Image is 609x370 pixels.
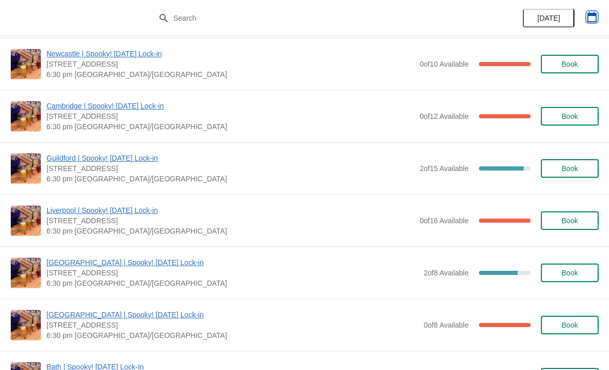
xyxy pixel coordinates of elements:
[46,153,414,163] span: Guildford | Spooky! [DATE] Lock-in
[420,217,469,225] span: 0 of 16 Available
[46,257,419,268] span: [GEOGRAPHIC_DATA] | Spooky! [DATE] Lock-in
[46,330,419,341] span: 6:30 pm [GEOGRAPHIC_DATA]/[GEOGRAPHIC_DATA]
[420,60,469,68] span: 0 of 10 Available
[46,101,414,111] span: Cambridge | Spooky! [DATE] Lock-in
[562,269,578,277] span: Book
[46,59,414,69] span: [STREET_ADDRESS]
[562,321,578,329] span: Book
[420,112,469,120] span: 0 of 12 Available
[46,268,419,278] span: [STREET_ADDRESS]
[46,49,414,59] span: Newcastle | Spooky! [DATE] Lock-in
[541,316,599,334] button: Book
[11,49,41,79] img: Newcastle | Spooky! Halloween Lock-in | 123 Grainger Street, Newcastle upon Tyne NE1 5AE, UK | 6:...
[541,55,599,73] button: Book
[420,164,469,173] span: 2 of 15 Available
[424,321,469,329] span: 0 of 8 Available
[46,121,414,132] span: 6:30 pm [GEOGRAPHIC_DATA]/[GEOGRAPHIC_DATA]
[11,101,41,131] img: Cambridge | Spooky! Halloween Lock-in | 8-9 Green Street, Cambridge, CB2 3JU | 6:30 pm Europe/London
[46,111,414,121] span: [STREET_ADDRESS]
[46,320,419,330] span: [STREET_ADDRESS]
[46,215,414,226] span: [STREET_ADDRESS]
[46,174,414,184] span: 6:30 pm [GEOGRAPHIC_DATA]/[GEOGRAPHIC_DATA]
[562,60,578,68] span: Book
[562,217,578,225] span: Book
[424,269,469,277] span: 2 of 8 Available
[11,258,41,288] img: London Covent Garden | Spooky! Halloween Lock-in | 11 Monmouth St, London, WC2H 9DA | 6:30 pm Eur...
[11,310,41,340] img: Sheffield | Spooky! Halloween Lock-in | 76 - 78 Pinstone Street, Sheffield, S1 2HP | 6:30 pm Euro...
[46,278,419,288] span: 6:30 pm [GEOGRAPHIC_DATA]/[GEOGRAPHIC_DATA]
[46,205,414,215] span: Liverpool | Spooky! [DATE] Lock-in
[46,226,414,236] span: 6:30 pm [GEOGRAPHIC_DATA]/[GEOGRAPHIC_DATA]
[541,159,599,178] button: Book
[562,164,578,173] span: Book
[11,153,41,183] img: Guildford | Spooky! Halloween Lock-in | 5 Market Street, Guildford, GU1 4LB | 6:30 pm Europe/London
[523,9,574,27] button: [DATE]
[173,9,457,27] input: Search
[562,112,578,120] span: Book
[46,310,419,320] span: [GEOGRAPHIC_DATA] | Spooky! [DATE] Lock-in
[541,264,599,282] button: Book
[537,14,560,22] span: [DATE]
[11,206,41,236] img: Liverpool | Spooky! Halloween Lock-in | 106 Bold St, Liverpool , L1 4EZ | 6:30 pm Europe/London
[46,69,414,80] span: 6:30 pm [GEOGRAPHIC_DATA]/[GEOGRAPHIC_DATA]
[46,163,414,174] span: [STREET_ADDRESS]
[541,107,599,126] button: Book
[541,211,599,230] button: Book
